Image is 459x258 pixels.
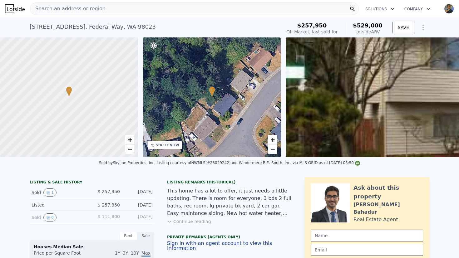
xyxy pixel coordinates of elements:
[125,135,135,144] a: Zoom in
[128,136,132,144] span: +
[353,201,423,216] div: [PERSON_NAME] Bahadur
[167,241,292,251] button: Sign in with an agent account to view this information
[311,244,423,256] input: Email
[353,216,398,223] div: Real Estate Agent
[268,144,277,154] a: Zoom out
[34,244,151,250] div: Houses Median Sale
[115,251,120,256] span: 1Y
[66,86,72,97] div: •
[286,29,338,35] div: Off Market, last sold for
[125,188,153,197] div: [DATE]
[98,202,120,207] span: $ 257,950
[271,136,275,144] span: +
[66,87,72,93] span: •
[353,183,423,201] div: Ask about this property
[98,189,120,194] span: $ 257,950
[209,86,215,97] div: •
[271,145,275,153] span: −
[353,29,383,35] div: Lotside ARV
[392,22,414,33] button: SAVE
[120,232,137,240] div: Rent
[167,187,292,217] div: This home has a lot to offer, it just needs a little updating. There is room for everyone, 3 bds ...
[167,180,292,185] div: Listing Remarks (Historical)
[43,188,57,197] button: View historical data
[125,213,153,221] div: [DATE]
[128,145,132,153] span: −
[5,4,25,13] img: Lotside
[141,251,151,257] span: Max
[355,161,360,166] img: NWMLS Logo
[99,161,157,165] div: Sold by Skyline Properties, Inc. .
[167,218,211,225] button: Continue reading
[297,22,327,29] span: $257,950
[268,135,277,144] a: Zoom in
[30,180,155,186] div: LISTING & SALE HISTORY
[137,232,155,240] div: Sale
[360,3,399,15] button: Solutions
[417,21,429,34] button: Show Options
[125,144,135,154] a: Zoom out
[43,213,57,221] button: View historical data
[32,188,87,197] div: Sold
[157,161,360,165] div: Listing courtesy of NWMLS (#26029242) and Windermere R.E. South, Inc. via MLS GRID as of [DATE] 0...
[156,143,179,148] div: STREET VIEW
[125,202,153,208] div: [DATE]
[30,5,106,12] span: Search an address or region
[353,22,383,29] span: $529,000
[131,251,139,256] span: 10Y
[209,87,215,93] span: •
[32,213,87,221] div: Sold
[311,230,423,241] input: Name
[98,214,120,219] span: $ 111,800
[123,251,128,256] span: 3Y
[399,3,435,15] button: Company
[167,235,292,241] div: Private Remarks (Agents Only)
[32,202,87,208] div: Listed
[30,22,156,31] div: [STREET_ADDRESS] , Federal Way , WA 98023
[444,4,454,14] img: avatar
